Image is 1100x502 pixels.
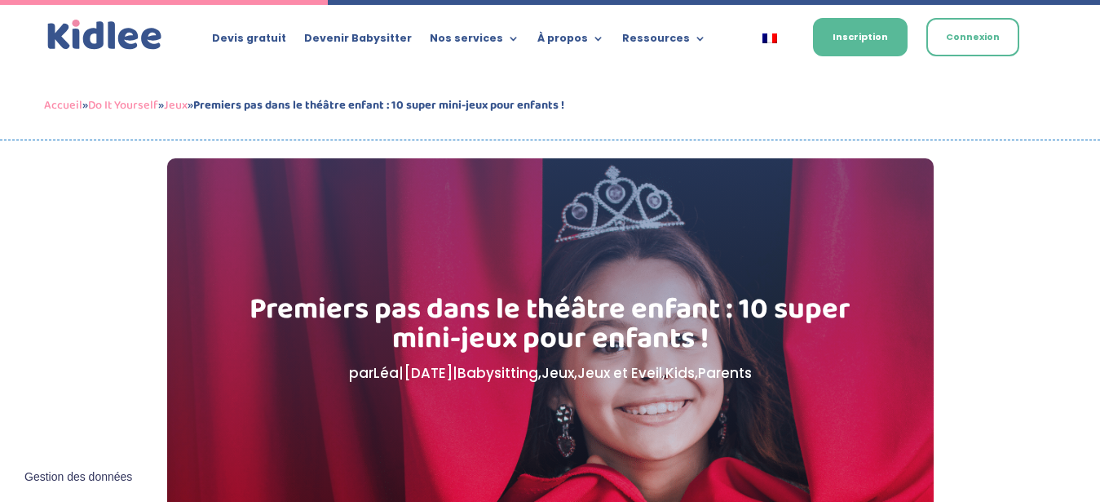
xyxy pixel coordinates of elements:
a: Babysitting [457,363,538,383]
span: Gestion des données [24,470,132,485]
a: Parents [698,363,752,383]
p: par | | , , , , [249,362,851,385]
button: Gestion des données [15,460,142,495]
a: Kids [665,363,695,383]
h1: Premiers pas dans le théâtre enfant : 10 super mini-jeux pour enfants ! [249,295,851,362]
a: Léa [373,363,399,383]
a: Jeux [541,363,574,383]
a: Jeux et Eveil [577,363,662,383]
span: [DATE] [404,363,453,383]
